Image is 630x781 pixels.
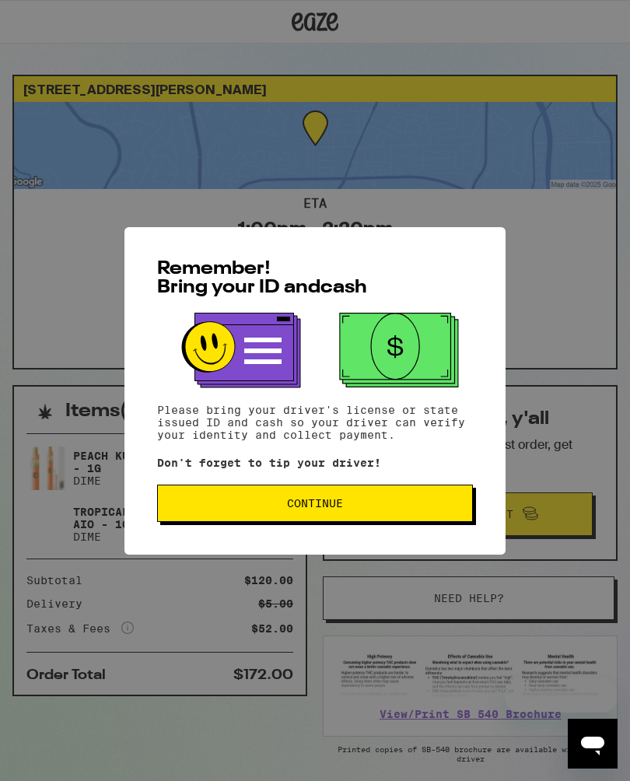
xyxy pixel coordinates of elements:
[157,485,473,522] button: Continue
[287,498,343,509] span: Continue
[157,260,367,297] span: Remember! Bring your ID and cash
[157,404,473,441] p: Please bring your driver's license or state issued ID and cash so your driver can verify your ide...
[568,719,618,769] iframe: Button to launch messaging window
[505,678,618,713] iframe: Message from company
[157,457,473,469] p: Don't forget to tip your driver!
